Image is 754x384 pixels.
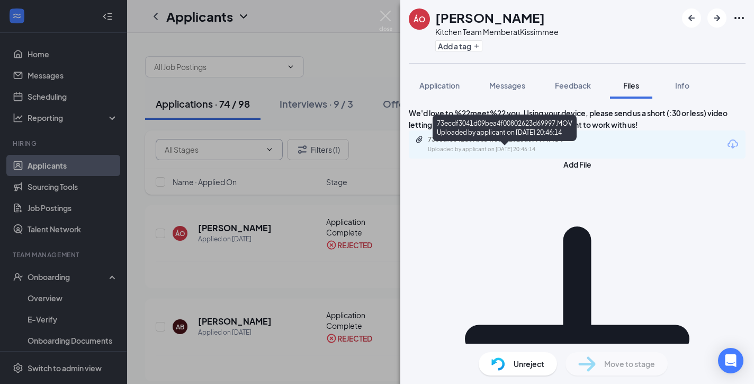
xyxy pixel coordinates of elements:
span: Move to stage [604,358,655,370]
span: Files [623,81,639,90]
button: PlusAdd a tag [435,40,482,51]
div: We'd love to %22meet%22 you. Using your device, please send us a short (:30 or less) video lettin... [409,107,746,130]
button: ArrowLeftNew [682,8,701,28]
svg: ArrowLeftNew [685,12,698,24]
span: Messages [489,81,525,90]
span: Unreject [514,358,544,370]
svg: ArrowRight [711,12,723,24]
div: Kitchen Team Member at Kissimmee [435,27,559,37]
div: 73ecdf3041d09bea4f00802623d69997.MOV Uploaded by applicant on [DATE] 20:46:14 [433,115,577,141]
span: Info [675,81,689,90]
div: ÁO [414,14,425,24]
span: Feedback [555,81,591,90]
svg: Download [726,138,739,151]
div: Uploaded by applicant on [DATE] 20:46:14 [428,145,587,154]
svg: Paperclip [415,135,424,144]
svg: Ellipses [733,12,746,24]
a: Paperclip73ecdf3041d09bea4f00802623d69997.MOVUploaded by applicant on [DATE] 20:46:14 [415,135,587,154]
h1: [PERSON_NAME] [435,8,545,27]
div: Open Intercom Messenger [718,348,743,373]
span: Application [419,81,460,90]
div: 73ecdf3041d09bea4f00802623d69997.MOV [428,135,576,144]
button: ArrowRight [707,8,726,28]
svg: Plus [473,43,480,49]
